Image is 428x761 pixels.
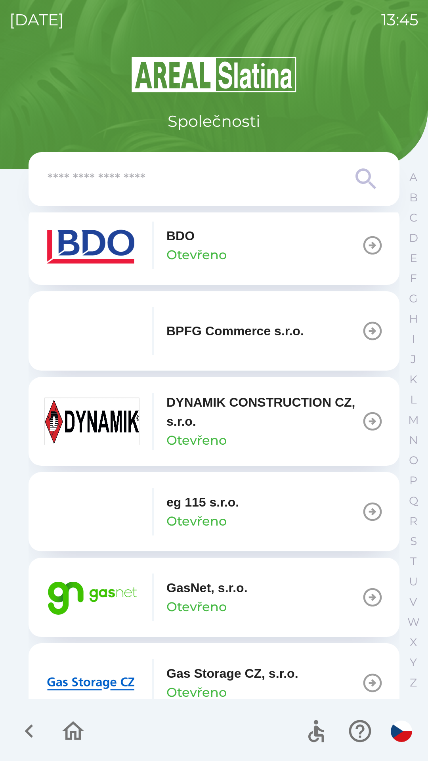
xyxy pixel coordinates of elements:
img: 95bd5263-4d84-4234-8c68-46e365c669f1.png [44,574,139,621]
p: Gas Storage CZ, s.r.o. [166,664,298,683]
p: F [410,272,417,285]
button: E [403,248,423,268]
button: V [403,592,423,612]
p: N [409,433,418,447]
button: Q [403,491,423,511]
p: P [409,474,417,488]
p: eg 115 s.r.o. [166,493,239,512]
img: 1a4889b5-dc5b-4fa6-815e-e1339c265386.png [44,488,139,535]
p: DYNAMIK CONSTRUCTION CZ, s.r.o. [166,393,361,431]
p: GasNet, s.r.o. [166,578,248,597]
p: Společnosti [168,109,260,133]
img: cs flag [391,721,412,742]
img: 9aa1c191-0426-4a03-845b-4981a011e109.jpeg [44,398,139,445]
p: X [410,635,417,649]
p: B [409,191,418,205]
button: R [403,511,423,531]
p: 13:45 [381,8,418,32]
p: R [409,514,417,528]
p: L [410,393,417,407]
p: M [408,413,419,427]
p: E [410,251,417,265]
img: 2bd567fa-230c-43b3-b40d-8aef9e429395.png [44,659,139,707]
p: Y [410,656,417,669]
p: Z [410,676,417,690]
button: O [403,450,423,470]
button: J [403,349,423,369]
p: V [409,595,417,609]
button: H [403,309,423,329]
img: ae7449ef-04f1-48ed-85b5-e61960c78b50.png [44,222,139,269]
img: f3b1b367-54a7-43c8-9d7e-84e812667233.png [44,307,139,355]
p: U [409,575,418,589]
button: S [403,531,423,551]
button: D [403,228,423,248]
button: eg 115 s.r.o.Otevřeno [29,472,399,551]
button: L [403,390,423,410]
p: I [412,332,415,346]
button: B [403,187,423,208]
button: A [403,167,423,187]
p: K [409,373,417,386]
button: P [403,470,423,491]
button: Y [403,652,423,673]
p: Otevřeno [166,512,227,531]
button: T [403,551,423,572]
button: I [403,329,423,349]
p: [DATE] [10,8,64,32]
button: GasNet, s.r.o.Otevřeno [29,558,399,637]
p: BPFG Commerce s.r.o. [166,321,304,340]
p: H [409,312,418,326]
p: O [409,453,418,467]
p: G [409,292,418,306]
button: DYNAMIK CONSTRUCTION CZ, s.r.o.Otevřeno [29,377,399,466]
p: W [407,615,420,629]
button: Gas Storage CZ, s.r.o.Otevřeno [29,643,399,723]
button: W [403,612,423,632]
button: Z [403,673,423,693]
button: K [403,369,423,390]
p: T [410,554,417,568]
p: BDO [166,226,195,245]
button: M [403,410,423,430]
button: X [403,632,423,652]
button: U [403,572,423,592]
button: N [403,430,423,450]
p: Otevřeno [166,245,227,264]
p: A [409,170,417,184]
p: Otevřeno [166,597,227,616]
p: J [411,352,416,366]
button: G [403,289,423,309]
p: S [410,534,417,548]
p: C [409,211,417,225]
button: BDOOtevřeno [29,206,399,285]
p: Otevřeno [166,683,227,702]
button: F [403,268,423,289]
button: BPFG Commerce s.r.o. [29,291,399,371]
button: C [403,208,423,228]
p: Q [409,494,418,508]
img: Logo [29,55,399,94]
p: D [409,231,418,245]
p: Otevřeno [166,431,227,450]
